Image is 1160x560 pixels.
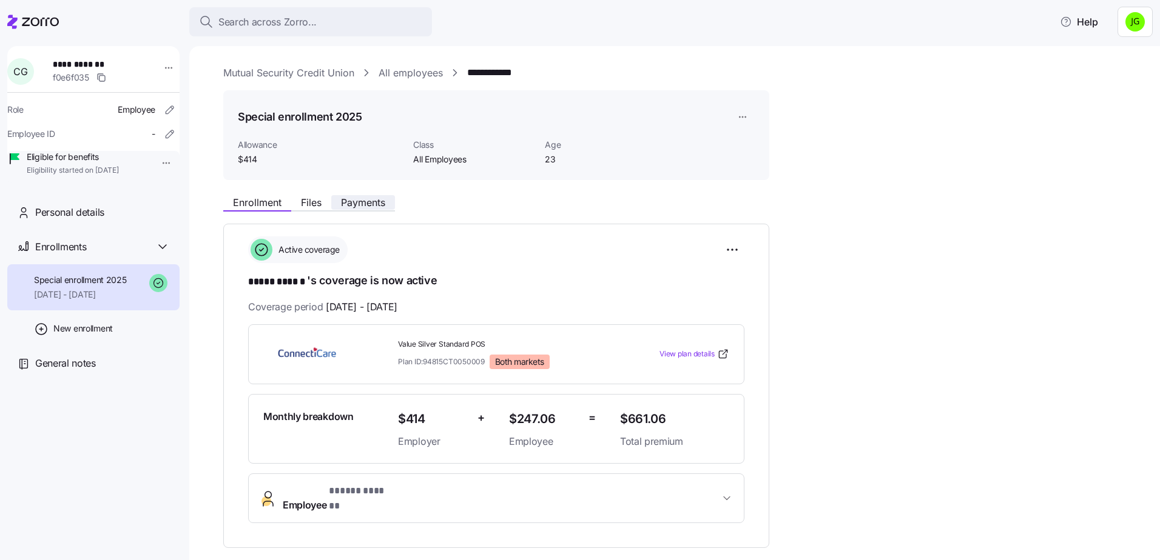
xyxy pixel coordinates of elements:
img: a4774ed6021b6d0ef619099e609a7ec5 [1125,12,1145,32]
span: Employee [283,484,394,513]
span: New enrollment [53,322,113,335]
span: Payments [341,198,385,207]
span: $414 [398,409,468,429]
span: f0e6f035 [53,72,89,84]
span: C G [13,67,27,76]
span: $247.06 [509,409,579,429]
a: View plan details [659,348,729,360]
button: Search across Zorro... [189,7,432,36]
span: Total premium [620,434,729,449]
span: Active coverage [275,244,340,256]
span: Value Silver Standard POS [398,339,610,350]
span: Files [301,198,322,207]
span: Role [7,104,24,116]
span: Enrollment [233,198,282,207]
span: Employee ID [7,128,55,140]
span: Employee [509,434,579,449]
span: Allowance [238,139,403,151]
span: Help [1060,15,1098,29]
span: $414 [238,153,403,165]
span: Both markets [495,356,544,367]
span: + [477,409,485,427]
span: Enrollments [35,239,86,255]
a: Mutual Security Credit Union [223,65,354,81]
span: Personal details [35,205,104,220]
span: Eligible for benefits [27,151,119,163]
span: All Employees [413,153,535,165]
span: = [588,409,596,427]
span: View plan details [659,348,715,360]
span: Age [545,139,667,151]
span: Monthly breakdown [263,409,354,424]
span: Employee [118,104,155,116]
span: General notes [35,356,96,371]
h1: Special enrollment 2025 [238,109,362,124]
span: [DATE] - [DATE] [34,288,127,301]
span: $661.06 [620,409,729,429]
span: Coverage period [248,299,397,315]
button: Help [1050,10,1108,34]
span: [DATE] - [DATE] [326,299,397,315]
span: - [152,128,155,140]
span: Employer [398,434,468,449]
span: Plan ID: 94815CT0050009 [398,356,485,367]
span: Class [413,139,535,151]
span: Special enrollment 2025 [34,274,127,286]
h1: 's coverage is now active [248,273,744,290]
a: All employees [379,65,443,81]
span: 23 [545,153,667,165]
span: Search across Zorro... [218,15,317,30]
span: Eligibility started on [DATE] [27,165,119,176]
img: ConnectiCare [263,340,351,368]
